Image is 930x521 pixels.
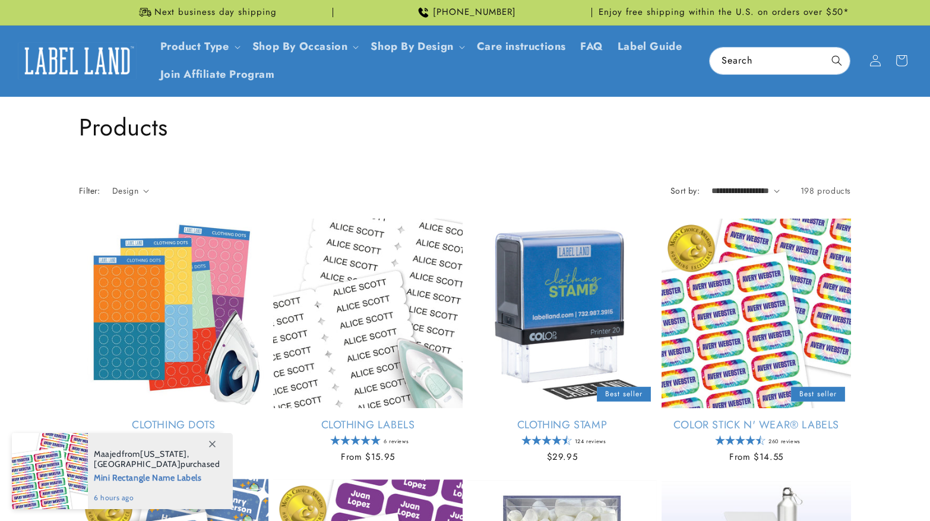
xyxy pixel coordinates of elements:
span: [US_STATE] [140,449,187,459]
span: FAQ [580,40,603,53]
a: Join Affiliate Program [153,61,282,89]
summary: Design (0 selected) [112,185,149,197]
span: Maajed [94,449,122,459]
a: Clothing Labels [273,418,463,432]
span: from , purchased [94,449,220,469]
a: Label Guide [610,33,689,61]
a: FAQ [573,33,610,61]
span: [PHONE_NUMBER] [433,7,516,18]
label: Sort by: [670,185,700,197]
span: Shop By Occasion [252,40,348,53]
summary: Shop By Occasion [245,33,364,61]
span: Care instructions [477,40,566,53]
span: Join Affiliate Program [160,68,275,81]
h1: Products [79,112,851,143]
span: 198 products [801,185,851,197]
span: Label Guide [618,40,682,53]
summary: Shop By Design [363,33,469,61]
a: Care instructions [470,33,573,61]
a: Clothing Stamp [467,418,657,432]
span: Enjoy free shipping within the U.S. on orders over $50* [599,7,849,18]
img: Label Land [18,42,137,79]
span: [GEOGRAPHIC_DATA] [94,459,181,469]
a: Label Land [14,38,141,84]
summary: Product Type [153,33,245,61]
a: Clothing Dots [79,418,268,432]
span: Next business day shipping [154,7,277,18]
a: Color Stick N' Wear® Labels [662,418,851,432]
a: Product Type [160,39,229,54]
a: Shop By Design [371,39,453,54]
h2: Filter: [79,185,100,197]
span: Design [112,185,138,197]
button: Search [824,48,850,74]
